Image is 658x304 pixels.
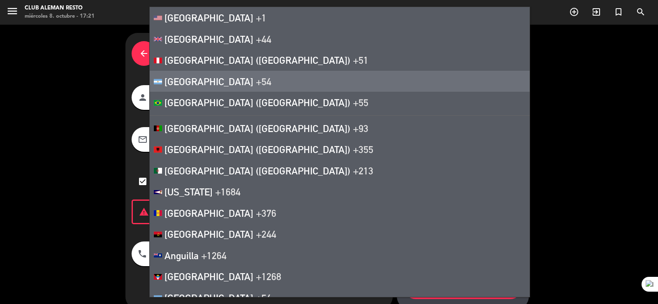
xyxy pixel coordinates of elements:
span: [GEOGRAPHIC_DATA] ([GEOGRAPHIC_DATA]) [164,54,350,66]
i: menu [6,5,19,17]
span: +54 [256,292,271,304]
i: arrow_back [139,49,149,58]
span: +1684 [215,186,241,197]
span: [GEOGRAPHIC_DATA] ([GEOGRAPHIC_DATA]) [164,97,350,108]
button: menu [6,5,19,20]
span: Anguilla [164,250,199,261]
span: [GEOGRAPHIC_DATA] ([GEOGRAPHIC_DATA]) [164,144,350,155]
span: +213 [353,165,373,176]
div: Datos del cliente [132,39,387,68]
span: +1268 [256,271,281,282]
span: [GEOGRAPHIC_DATA] (‫[GEOGRAPHIC_DATA]‬‎) [164,165,350,176]
span: [GEOGRAPHIC_DATA] [164,271,253,282]
div: EL CLIENTE NO RECIBIRÁ ALERTAS NI RECORDATORIOS [132,200,387,224]
i: person [138,93,148,102]
span: [GEOGRAPHIC_DATA] [164,76,253,87]
i: check_box [138,176,148,186]
i: add_circle_outline [569,7,579,17]
span: +51 [353,54,368,66]
span: [GEOGRAPHIC_DATA] [164,33,253,45]
span: +244 [256,228,276,240]
span: +54 [256,76,271,87]
span: +376 [256,207,276,219]
span: [GEOGRAPHIC_DATA] [164,292,253,304]
i: phone [137,249,147,259]
span: [GEOGRAPHIC_DATA] [164,207,253,219]
i: mail_outline [138,135,148,144]
span: [US_STATE] [164,186,213,197]
span: +93 [353,123,368,134]
div: miércoles 8. octubre - 17:21 [25,12,95,21]
span: +55 [353,97,368,108]
i: exit_to_app [591,7,601,17]
span: [GEOGRAPHIC_DATA] [164,228,253,240]
span: +355 [353,144,373,155]
span: +44 [256,33,271,45]
span: +1264 [201,250,227,261]
i: warning [133,207,155,217]
i: search [636,7,646,17]
i: turned_in_not [614,7,623,17]
div: Club aleman resto [25,4,95,12]
span: [GEOGRAPHIC_DATA] (‫[GEOGRAPHIC_DATA]‬‎) [164,123,350,134]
